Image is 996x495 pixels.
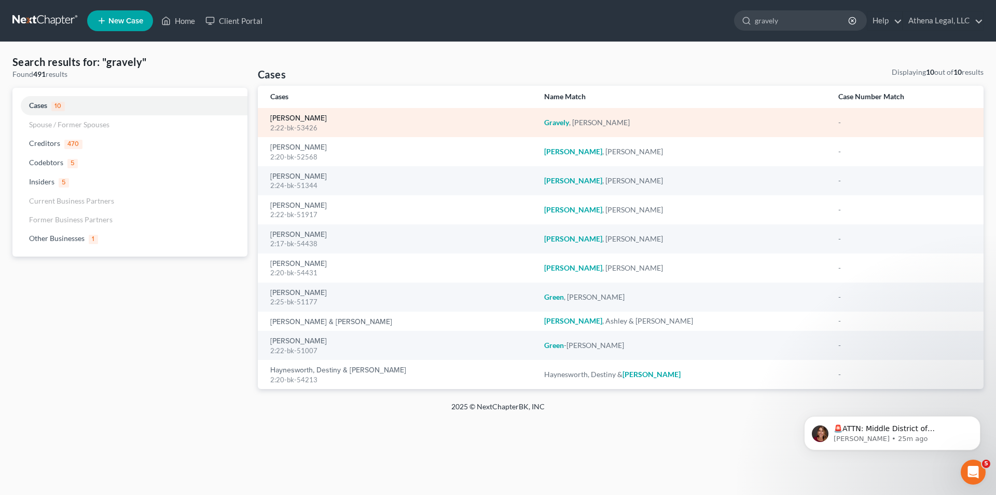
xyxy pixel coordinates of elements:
div: - [838,369,972,380]
a: [PERSON_NAME] [270,231,327,238]
a: [PERSON_NAME] [270,173,327,180]
a: [PERSON_NAME] [270,260,327,267]
div: - [838,292,972,302]
h4: Search results for: "gravely" [12,55,247,69]
span: 470 [64,140,82,149]
em: [PERSON_NAME] [544,147,602,156]
span: 5 [59,178,69,188]
div: 2:24-bk-51344 [270,181,528,191]
a: [PERSON_NAME] [270,289,327,297]
a: Cases10 [12,96,247,115]
span: Spouse / Former Spouses [29,120,109,129]
em: [PERSON_NAME] [544,176,602,185]
strong: 10 [926,68,934,76]
em: Green [544,292,564,301]
th: Case Number Match [830,86,984,108]
th: Name Match [536,86,829,108]
a: Creditors470 [12,134,247,153]
a: Insiders5 [12,172,247,192]
strong: 10 [953,68,962,76]
a: [PERSON_NAME] [270,338,327,345]
span: Insiders [29,177,54,186]
div: - [838,263,972,273]
a: Home [156,11,200,30]
em: [PERSON_NAME] [544,205,602,214]
a: [PERSON_NAME] & [PERSON_NAME] [270,318,392,326]
div: 2025 © NextChapterBK, INC [202,402,794,420]
em: Gravely [544,118,569,127]
div: - [838,316,972,326]
span: Cases [29,101,47,110]
input: Search by name... [755,11,850,30]
div: - [838,340,972,351]
a: [PERSON_NAME] [270,115,327,122]
iframe: Intercom live chat [961,460,986,485]
em: [PERSON_NAME] [544,263,602,272]
div: - [838,234,972,244]
span: New Case [108,17,143,25]
div: 2:20-bk-54431 [270,268,528,278]
h4: Cases [258,67,286,82]
div: Found results [12,69,247,79]
a: [PERSON_NAME] [270,202,327,209]
span: 5 [982,460,990,468]
div: - [838,205,972,215]
span: Former Business Partners [29,215,113,224]
div: 2:22-bk-51007 [270,346,528,356]
div: Haynesworth, Destiny & [544,369,821,380]
span: Other Businesses [29,234,85,243]
a: Client Portal [200,11,268,30]
div: , [PERSON_NAME] [544,117,821,128]
div: 2:20-bk-54213 [270,375,528,385]
span: 5 [67,159,78,168]
iframe: Intercom notifications message [789,394,996,467]
a: Other Businesses1 [12,229,247,248]
div: , [PERSON_NAME] [544,205,821,215]
em: [PERSON_NAME] [622,370,681,379]
em: [PERSON_NAME] [544,316,602,325]
a: [PERSON_NAME] [270,144,327,151]
div: - [838,117,972,128]
a: Haynesworth, Destiny & [PERSON_NAME] [270,367,406,374]
div: , Ashley & [PERSON_NAME] [544,316,821,326]
em: [PERSON_NAME] [544,234,602,243]
div: , [PERSON_NAME] [544,146,821,157]
a: Former Business Partners [12,210,247,229]
span: 1 [89,235,98,244]
div: , [PERSON_NAME] [544,234,821,244]
div: , [PERSON_NAME] [544,176,821,186]
span: Codebtors [29,158,63,167]
span: 10 [51,102,65,111]
strong: 491 [33,70,46,78]
div: 2:20-bk-52568 [270,152,528,162]
a: Athena Legal, LLC [903,11,983,30]
div: 2:17-bk-54438 [270,239,528,249]
div: - [838,146,972,157]
div: -[PERSON_NAME] [544,340,821,351]
div: 2:22-bk-53426 [270,123,528,133]
a: Spouse / Former Spouses [12,115,247,134]
a: Help [867,11,902,30]
div: 2:25-bk-51177 [270,297,528,307]
span: Current Business Partners [29,196,114,205]
div: Displaying out of results [892,67,984,77]
a: Codebtors5 [12,153,247,172]
em: Green [544,341,564,350]
a: Current Business Partners [12,192,247,210]
div: - [838,176,972,186]
div: 2:22-bk-51917 [270,210,528,220]
div: , [PERSON_NAME] [544,263,821,273]
span: Creditors [29,139,60,148]
th: Cases [258,86,536,108]
div: , [PERSON_NAME] [544,292,821,302]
